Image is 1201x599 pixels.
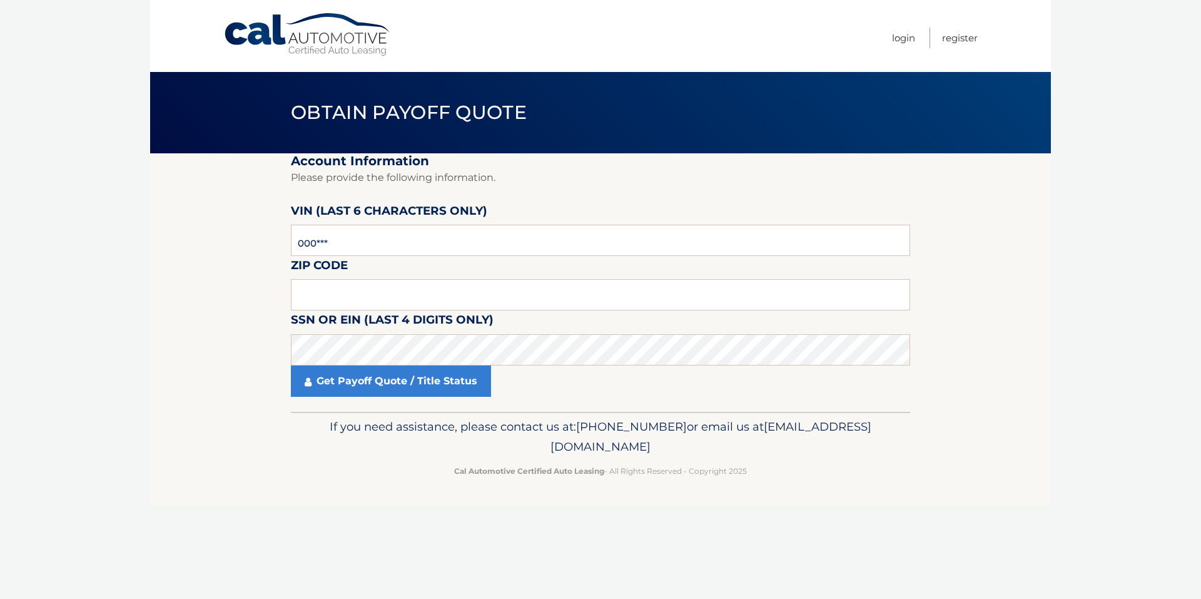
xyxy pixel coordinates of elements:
p: - All Rights Reserved - Copyright 2025 [299,464,902,478]
p: If you need assistance, please contact us at: or email us at [299,417,902,457]
label: Zip Code [291,256,348,279]
strong: Cal Automotive Certified Auto Leasing [454,466,604,476]
a: Cal Automotive [223,13,392,57]
h2: Account Information [291,153,910,169]
p: Please provide the following information. [291,169,910,187]
span: Obtain Payoff Quote [291,101,527,124]
a: Login [892,28,915,48]
span: [PHONE_NUMBER] [576,419,687,434]
label: VIN (last 6 characters only) [291,202,487,225]
a: Register [942,28,978,48]
label: SSN or EIN (last 4 digits only) [291,310,494,334]
a: Get Payoff Quote / Title Status [291,366,491,397]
